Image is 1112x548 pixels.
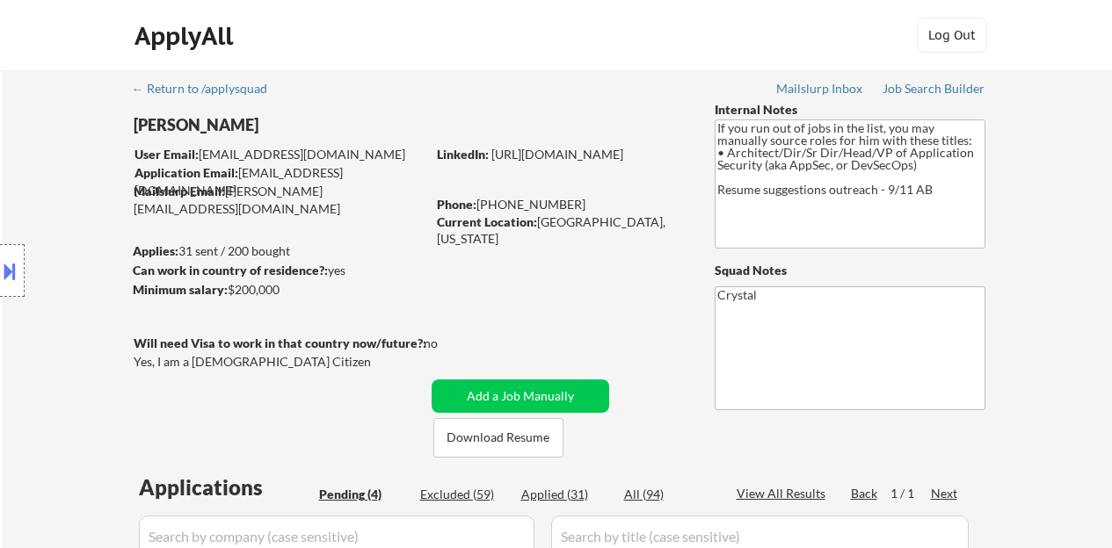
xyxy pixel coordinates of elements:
[776,82,864,99] a: Mailslurp Inbox
[437,147,489,162] strong: LinkedIn:
[931,485,959,502] div: Next
[437,213,686,248] div: [GEOGRAPHIC_DATA], [US_STATE]
[737,485,831,502] div: View All Results
[424,335,474,352] div: no
[715,262,985,279] div: Squad Notes
[715,101,985,119] div: Internal Notes
[521,486,609,503] div: Applied (31)
[134,21,238,51] div: ApplyAll
[890,485,931,502] div: 1 / 1
[883,82,985,99] a: Job Search Builder
[437,196,686,213] div: [PHONE_NUMBER]
[132,82,284,99] a: ← Return to /applysquad
[437,197,476,212] strong: Phone:
[132,83,284,95] div: ← Return to /applysquad
[624,486,712,503] div: All (94)
[432,379,609,413] button: Add a Job Manually
[433,418,563,458] button: Download Resume
[776,83,864,95] div: Mailslurp Inbox
[883,83,985,95] div: Job Search Builder
[851,485,879,502] div: Back
[437,214,537,229] strong: Current Location:
[420,486,508,503] div: Excluded (59)
[139,477,313,498] div: Applications
[491,147,623,162] a: [URL][DOMAIN_NAME]
[917,18,987,53] button: Log Out
[319,486,407,503] div: Pending (4)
